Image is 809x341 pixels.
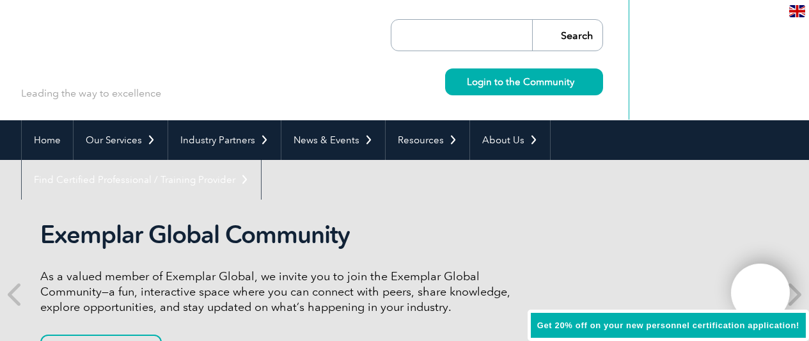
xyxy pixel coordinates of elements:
input: Search [532,20,602,51]
a: Find Certified Professional / Training Provider [22,160,261,200]
a: Industry Partners [168,120,281,160]
span: Get 20% off on your new personnel certification application! [537,321,799,330]
a: News & Events [281,120,385,160]
img: svg+xml;nitro-empty-id=MTgxNToxMTY=-1;base64,PHN2ZyB2aWV3Qm94PSIwIDAgNDAwIDQwMCIgd2lkdGg9IjQwMCIg... [744,277,776,309]
img: svg+xml;nitro-empty-id=MzcwOjIyMw==-1;base64,PHN2ZyB2aWV3Qm94PSIwIDAgMTEgMTEiIHdpZHRoPSIxMSIgaGVp... [574,78,581,85]
a: Our Services [74,120,168,160]
p: As a valued member of Exemplar Global, we invite you to join the Exemplar Global Community—a fun,... [40,269,520,315]
a: About Us [470,120,550,160]
h2: Exemplar Global Community [40,220,520,250]
p: Leading the way to excellence [21,86,161,100]
a: Resources [386,120,469,160]
a: Login to the Community [445,68,603,95]
img: en [789,5,805,17]
a: Home [22,120,73,160]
